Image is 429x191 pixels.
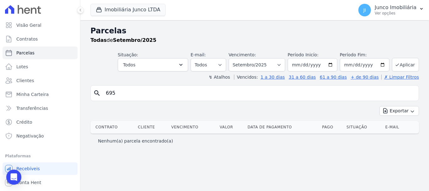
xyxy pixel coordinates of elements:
label: Vencimento: [229,52,256,57]
span: Negativação [16,133,44,139]
a: Clientes [3,74,78,87]
th: Contrato [90,121,135,133]
button: Exportar [379,106,419,116]
a: Transferências [3,102,78,115]
th: Situação [344,121,383,133]
label: Vencidos: [234,75,258,80]
span: Lotes [16,64,28,70]
strong: Setembro/2025 [113,37,156,43]
span: Minha Carteira [16,91,49,98]
th: Valor [217,121,245,133]
a: Negativação [3,130,78,142]
p: de [90,37,156,44]
span: Visão Geral [16,22,41,28]
a: Recebíveis [3,162,78,175]
a: Crédito [3,116,78,128]
a: ✗ Limpar Filtros [381,75,419,80]
span: Clientes [16,77,34,84]
label: Período Fim: [340,52,389,58]
p: Nenhum(a) parcela encontrado(a) [98,138,173,144]
label: E-mail: [191,52,206,57]
a: 1 a 30 dias [261,75,285,80]
span: Parcelas [16,50,35,56]
a: Minha Carteira [3,88,78,101]
th: Vencimento [169,121,217,133]
a: Visão Geral [3,19,78,31]
span: Conta Hent [16,179,41,186]
th: Data de Pagamento [245,121,319,133]
label: Período Inicío: [288,52,318,57]
a: 61 a 90 dias [320,75,347,80]
th: Pago [319,121,344,133]
i: search [93,89,101,97]
a: Lotes [3,60,78,73]
div: Open Intercom Messenger [6,170,21,185]
span: Todos [123,61,135,69]
strong: Todas [90,37,107,43]
button: Aplicar [392,58,419,71]
button: Todos [118,58,188,71]
label: Situação: [118,52,138,57]
p: Junco Imobiliária [375,4,416,11]
label: ↯ Atalhos [209,75,230,80]
th: E-mail [383,121,411,133]
span: Contratos [16,36,38,42]
span: Transferências [16,105,48,111]
span: JI [363,8,366,12]
a: Contratos [3,33,78,45]
th: Cliente [135,121,169,133]
span: Crédito [16,119,32,125]
input: Buscar por nome do lote ou do cliente [102,87,416,99]
a: Parcelas [3,47,78,59]
span: Recebíveis [16,166,40,172]
a: + de 90 dias [351,75,379,80]
h2: Parcelas [90,25,419,37]
a: Conta Hent [3,176,78,189]
div: Plataformas [5,152,75,160]
button: Imobiliária Junco LTDA [90,4,166,16]
button: JI Junco Imobiliária Ver opções [353,1,429,19]
a: 31 a 60 dias [289,75,316,80]
p: Ver opções [375,11,416,16]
